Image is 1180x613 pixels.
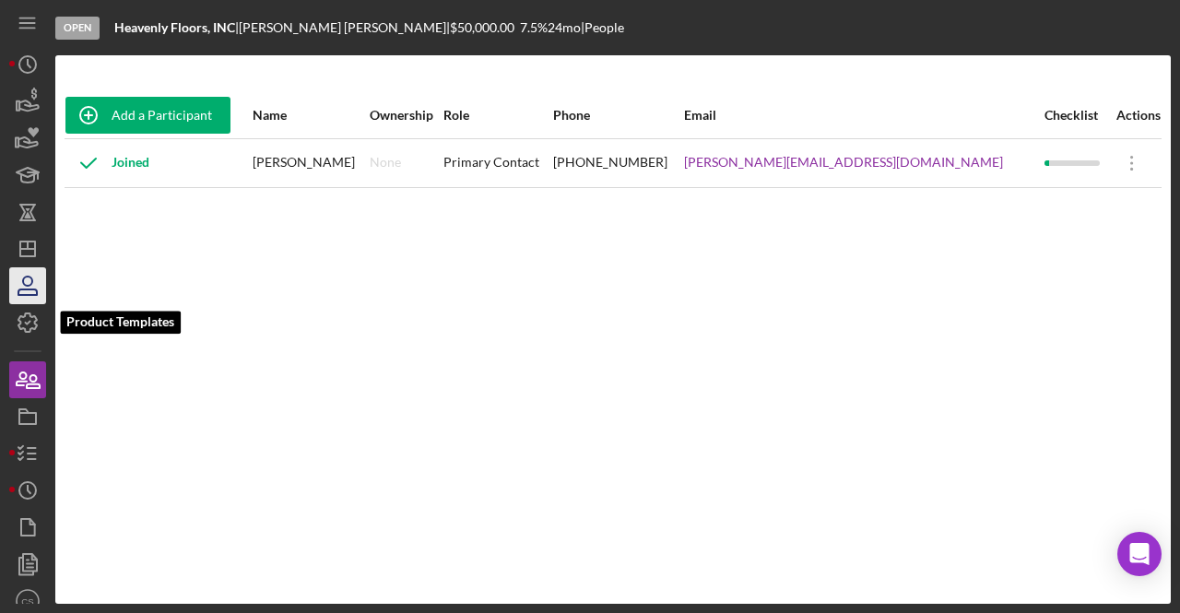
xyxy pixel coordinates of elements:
div: Name [253,108,368,123]
text: CS [21,596,33,607]
div: 24 mo [548,20,581,35]
div: Actions [1109,108,1161,123]
div: [PERSON_NAME] [253,140,368,186]
a: [PERSON_NAME][EMAIL_ADDRESS][DOMAIN_NAME] [684,155,1003,170]
div: $50,000.00 [450,20,520,35]
div: Open [55,17,100,40]
div: None [370,155,401,170]
div: | People [581,20,624,35]
div: Open Intercom Messenger [1117,532,1162,576]
b: Heavenly Floors, INC [114,19,235,35]
div: Primary Contact [443,140,551,186]
div: Email [684,108,1043,123]
div: Role [443,108,551,123]
div: Phone [553,108,682,123]
div: | [114,20,239,35]
div: Ownership [370,108,442,123]
div: [PHONE_NUMBER] [553,140,682,186]
div: Joined [65,140,149,186]
div: 7.5 % [520,20,548,35]
button: Add a Participant [65,97,230,134]
div: Add a Participant [112,97,212,134]
div: [PERSON_NAME] [PERSON_NAME] | [239,20,450,35]
div: Checklist [1044,108,1107,123]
